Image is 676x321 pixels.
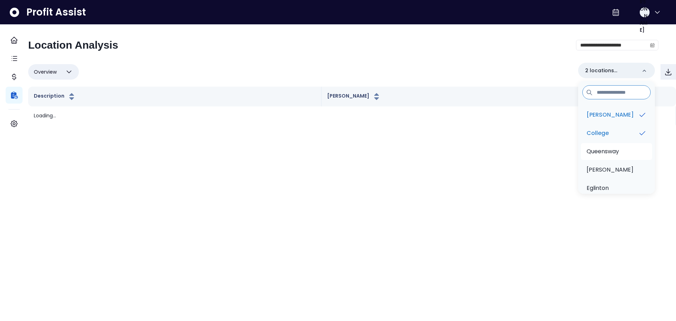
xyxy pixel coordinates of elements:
[327,92,381,101] button: [PERSON_NAME]
[585,67,637,74] p: 2 locations selected
[34,68,57,76] span: Overview
[26,6,86,19] span: Profit Assist
[28,39,118,51] h2: Location Analysis
[587,129,609,137] p: College
[34,92,76,101] button: Description
[587,111,634,119] p: [PERSON_NAME]
[587,184,609,192] p: Eglinton
[34,112,670,119] p: Loading...
[587,147,619,156] p: Queensway
[650,43,655,48] svg: calendar
[587,166,633,174] p: [PERSON_NAME]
